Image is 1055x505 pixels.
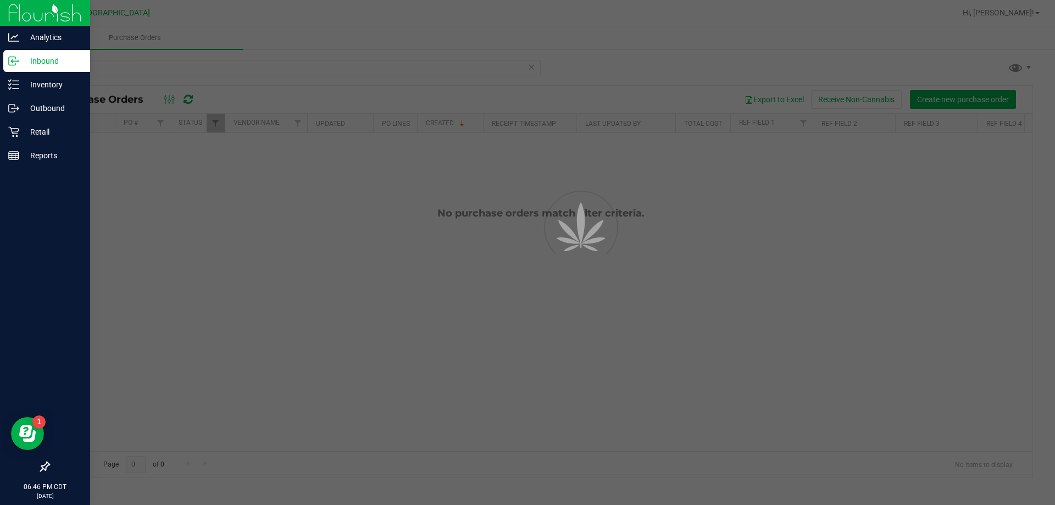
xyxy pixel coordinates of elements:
[5,482,85,492] p: 06:46 PM CDT
[5,492,85,500] p: [DATE]
[19,102,85,115] p: Outbound
[8,79,19,90] inline-svg: Inventory
[8,126,19,137] inline-svg: Retail
[11,417,44,450] iframe: Resource center
[19,54,85,68] p: Inbound
[8,56,19,66] inline-svg: Inbound
[19,31,85,44] p: Analytics
[19,78,85,91] p: Inventory
[8,103,19,114] inline-svg: Outbound
[32,415,46,429] iframe: Resource center unread badge
[8,150,19,161] inline-svg: Reports
[19,125,85,138] p: Retail
[19,149,85,162] p: Reports
[8,32,19,43] inline-svg: Analytics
